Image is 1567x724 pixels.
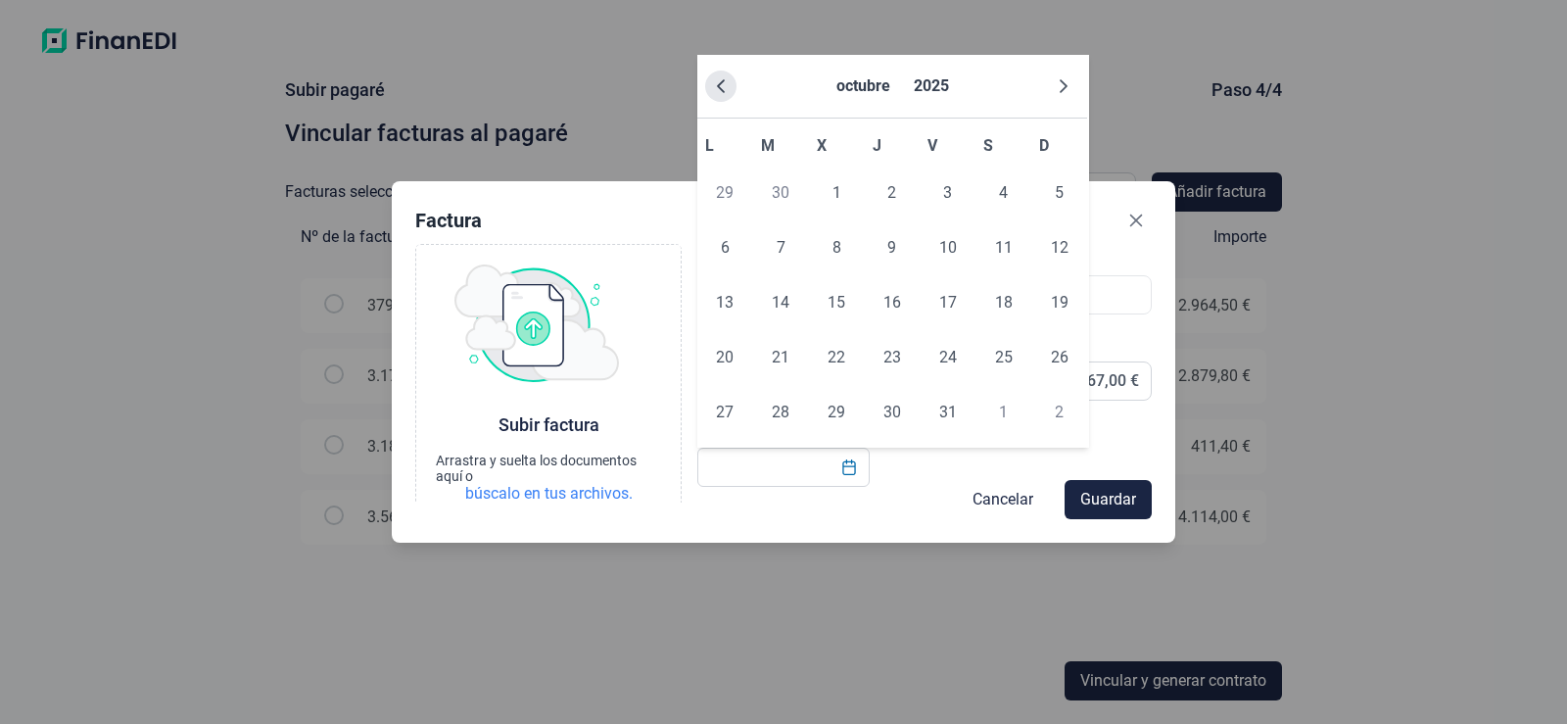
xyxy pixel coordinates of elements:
[705,228,744,267] span: 6
[499,413,599,437] div: Subir factura
[1080,488,1136,511] span: Guardar
[975,330,1031,385] td: 25/10/2025
[753,275,809,330] td: 14/10/2025
[865,385,921,440] td: 30/10/2025
[928,393,968,432] span: 31
[817,338,856,377] span: 22
[865,330,921,385] td: 23/10/2025
[983,136,993,155] span: S
[761,173,800,213] span: 30
[957,480,1049,519] button: Cancelar
[697,55,1089,448] div: Choose Date
[817,136,827,155] span: X
[809,220,865,275] td: 08/10/2025
[809,166,865,220] td: 01/10/2025
[705,71,736,102] button: Previous Month
[705,283,744,322] span: 13
[761,228,800,267] span: 7
[873,338,912,377] span: 23
[873,173,912,213] span: 2
[817,283,856,322] span: 15
[761,283,800,322] span: 14
[829,63,898,110] button: Choose Month
[415,207,482,234] div: Factura
[973,488,1033,511] span: Cancelar
[1040,283,1079,322] span: 19
[1040,173,1079,213] span: 5
[761,136,775,155] span: M
[984,228,1023,267] span: 11
[984,283,1023,322] span: 18
[984,173,1023,213] span: 4
[906,63,957,110] button: Choose Year
[928,338,968,377] span: 24
[865,220,921,275] td: 09/10/2025
[1040,393,1079,432] span: 2
[753,330,809,385] td: 21/10/2025
[984,393,1023,432] span: 1
[928,228,968,267] span: 10
[1031,385,1087,440] td: 02/11/2025
[975,220,1031,275] td: 11/10/2025
[454,265,619,382] img: upload img
[705,338,744,377] span: 20
[1031,166,1087,220] td: 05/10/2025
[697,330,753,385] td: 20/10/2025
[1065,480,1152,519] button: Guardar
[817,173,856,213] span: 1
[920,385,975,440] td: 31/10/2025
[920,166,975,220] td: 03/10/2025
[809,275,865,330] td: 15/10/2025
[436,453,661,484] div: Arrastra y suelta los documentos aquí o
[697,220,753,275] td: 06/10/2025
[705,173,744,213] span: 29
[1048,71,1079,102] button: Next Month
[761,338,800,377] span: 21
[817,393,856,432] span: 29
[761,393,800,432] span: 28
[809,330,865,385] td: 22/10/2025
[1040,228,1079,267] span: 12
[873,136,881,155] span: J
[817,228,856,267] span: 8
[697,275,753,330] td: 13/10/2025
[697,385,753,440] td: 27/10/2025
[928,173,968,213] span: 3
[975,385,1031,440] td: 01/11/2025
[697,166,753,220] td: 29/09/2025
[920,220,975,275] td: 10/10/2025
[975,275,1031,330] td: 18/10/2025
[1031,275,1087,330] td: 19/10/2025
[873,393,912,432] span: 30
[865,275,921,330] td: 16/10/2025
[753,166,809,220] td: 30/09/2025
[1031,220,1087,275] td: 12/10/2025
[865,166,921,220] td: 02/10/2025
[928,283,968,322] span: 17
[873,228,912,267] span: 9
[1031,330,1087,385] td: 26/10/2025
[809,385,865,440] td: 29/10/2025
[705,393,744,432] span: 27
[705,136,714,155] span: L
[753,385,809,440] td: 28/10/2025
[873,283,912,322] span: 16
[1039,136,1049,155] span: D
[920,330,975,385] td: 24/10/2025
[1040,338,1079,377] span: 26
[831,450,868,485] button: Choose Date
[984,338,1023,377] span: 25
[920,275,975,330] td: 17/10/2025
[975,166,1031,220] td: 04/10/2025
[927,136,937,155] span: V
[1120,205,1152,236] button: Close
[753,220,809,275] td: 07/10/2025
